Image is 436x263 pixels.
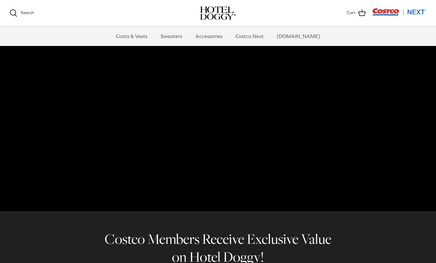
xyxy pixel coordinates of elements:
[347,10,356,16] span: Cart
[190,27,228,46] a: Accessories
[347,9,366,17] a: Cart
[10,9,34,17] a: Search
[372,12,426,17] a: Visit Costco Next
[200,6,236,20] img: hoteldoggycom
[271,27,326,46] a: [DOMAIN_NAME]
[110,27,153,46] a: Coats & Vests
[230,27,269,46] a: Costco Next
[200,6,236,20] a: hoteldoggy.com hoteldoggycom
[155,27,188,46] a: Sweaters
[21,10,34,15] span: Search
[372,8,426,16] img: Costco Next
